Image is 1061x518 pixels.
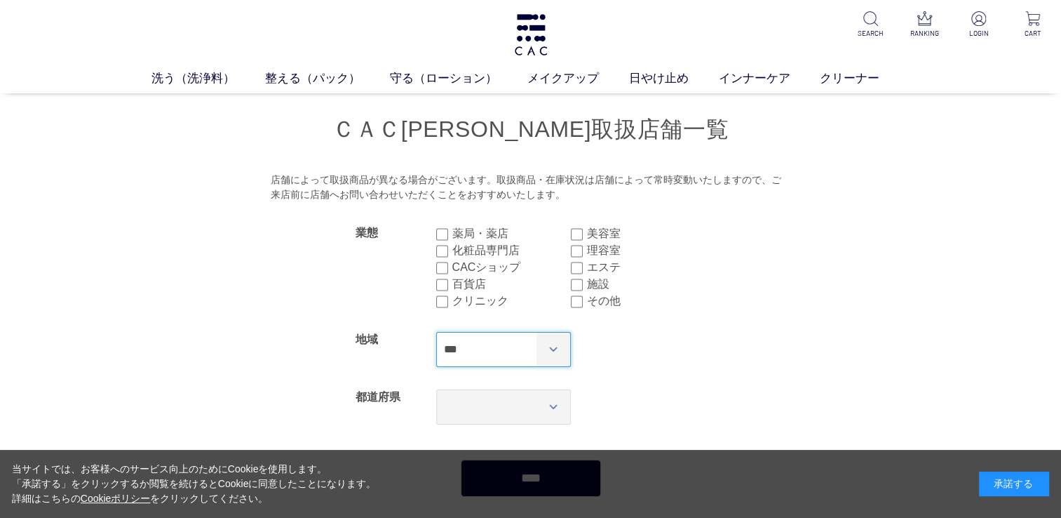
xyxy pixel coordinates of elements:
[853,28,888,39] p: SEARCH
[907,28,942,39] p: RANKING
[853,11,888,39] a: SEARCH
[452,276,571,293] label: 百貨店
[820,69,910,88] a: クリーナー
[390,69,527,88] a: 守る（ローション）
[151,69,265,88] a: 洗う（洗浄料）
[180,114,881,145] h1: ＣＡＣ[PERSON_NAME]取扱店舗一覧
[907,11,942,39] a: RANKING
[513,14,549,55] img: logo
[587,293,705,310] label: その他
[587,259,705,276] label: エステ
[1015,11,1050,39] a: CART
[452,259,571,276] label: CACショップ
[452,242,571,259] label: 化粧品専門店
[961,11,996,39] a: LOGIN
[1015,28,1050,39] p: CART
[12,462,377,506] div: 当サイトでは、お客様へのサービス向上のためにCookieを使用します。 「承諾する」をクリックするか閲覧を続けるとCookieに同意したことになります。 詳細はこちらの をクリックしてください。
[271,173,790,203] div: 店舗によって取扱商品が異なる場合がございます。取扱商品・在庫状況は店舗によって常時変動いたしますので、ご来店前に店舗へお問い合わせいただくことをおすすめいたします。
[265,69,391,88] a: 整える（パック）
[356,333,378,345] label: 地域
[961,28,996,39] p: LOGIN
[719,69,820,88] a: インナーケア
[587,242,705,259] label: 理容室
[979,472,1049,496] div: 承諾する
[81,493,151,504] a: Cookieポリシー
[356,227,378,239] label: 業態
[629,69,719,88] a: 日やけ止め
[452,225,571,242] label: 薬局・薬店
[587,225,705,242] label: 美容室
[356,391,400,403] label: 都道府県
[527,69,629,88] a: メイクアップ
[587,276,705,293] label: 施設
[452,293,571,310] label: クリニック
